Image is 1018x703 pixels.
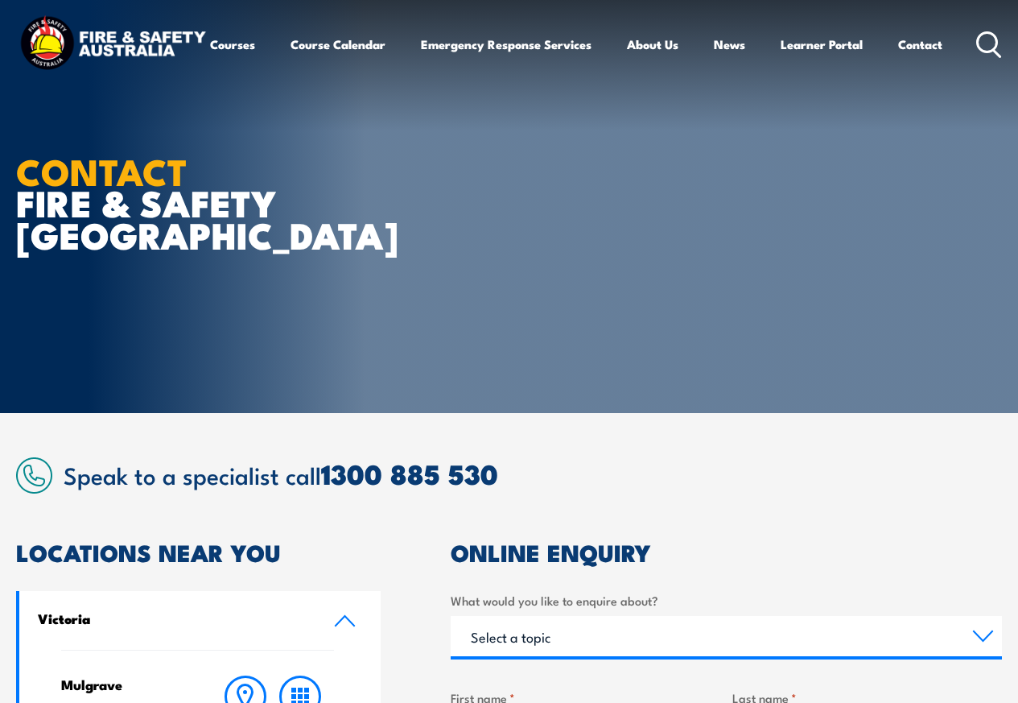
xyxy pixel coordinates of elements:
[64,459,1002,489] h2: Speak to a specialist call
[898,25,942,64] a: Contact
[61,676,188,693] h4: Mulgrave
[451,541,1002,562] h2: ONLINE ENQUIRY
[38,610,309,627] h4: Victoria
[781,25,863,64] a: Learner Portal
[321,452,498,494] a: 1300 885 530
[16,541,381,562] h2: LOCATIONS NEAR YOU
[714,25,745,64] a: News
[421,25,591,64] a: Emergency Response Services
[16,143,188,198] strong: CONTACT
[210,25,255,64] a: Courses
[291,25,385,64] a: Course Calendar
[451,591,1002,610] label: What would you like to enquire about?
[19,591,381,650] a: Victoria
[627,25,678,64] a: About Us
[16,155,414,249] h1: FIRE & SAFETY [GEOGRAPHIC_DATA]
